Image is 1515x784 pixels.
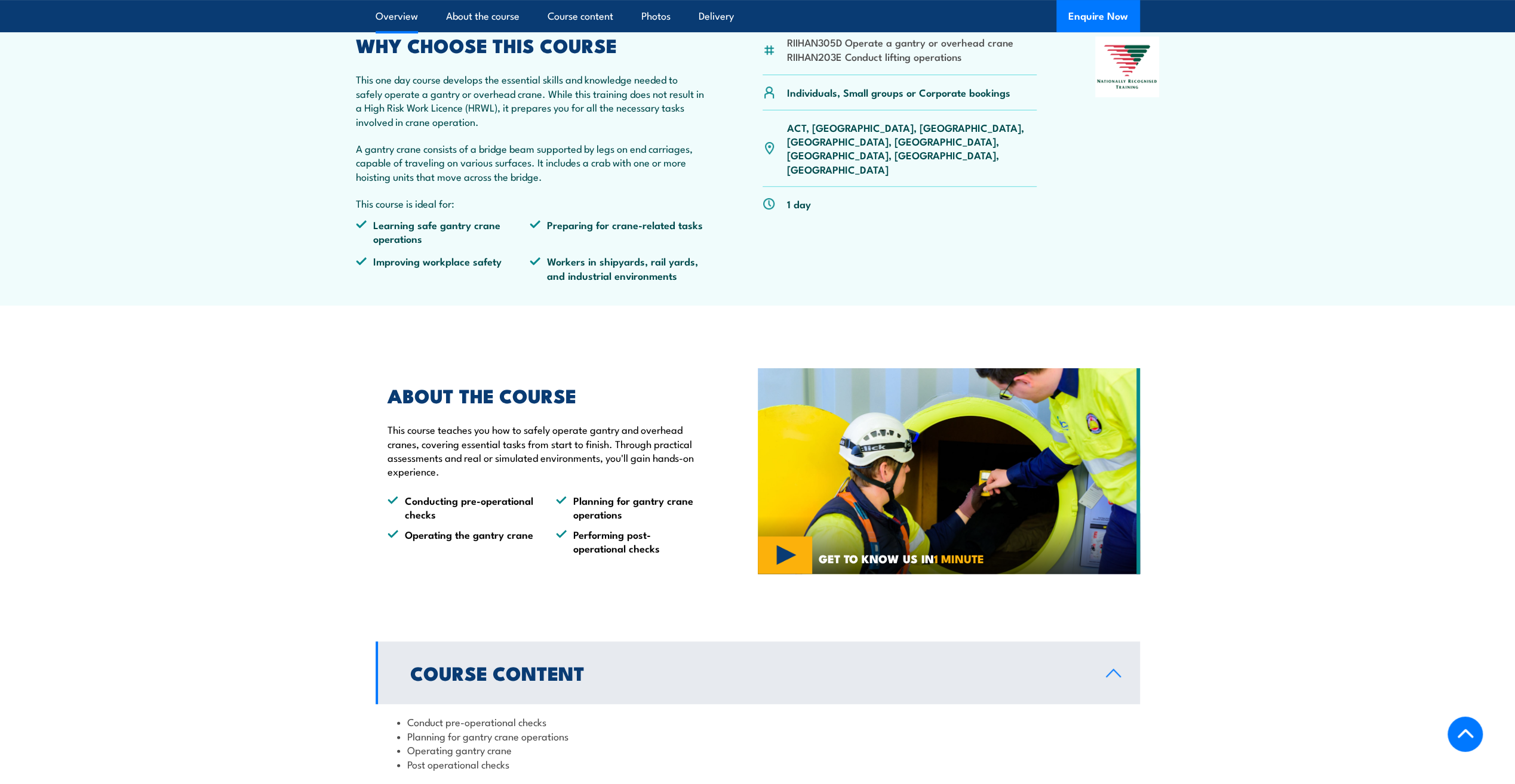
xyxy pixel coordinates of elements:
[556,527,703,555] li: Performing post-operational checks
[356,141,705,183] p: A gantry crane consists of a bridge beam supported by legs on end carriages, capable of traveling...
[376,641,1140,704] a: Course Content
[397,743,1118,757] li: Operating gantry crane
[388,527,534,555] li: Operating the gantry crane
[787,85,1010,99] p: Individuals, Small groups or Corporate bookings
[388,493,534,521] li: Conducting pre-operational checks
[356,254,530,282] li: Improving workplace safety
[356,196,705,210] p: This course is ideal for:
[530,254,704,282] li: Workers in shipyards, rail yards, and industrial environments
[410,664,1087,681] h2: Course Content
[356,36,705,53] h2: WHY CHOOSE THIS COURSE
[1095,36,1160,97] img: Nationally Recognised Training logo.
[530,218,704,246] li: Preparing for crane-related tasks
[787,35,1013,49] li: RIIHAN305D Operate a gantry or overhead crane
[787,197,811,211] p: 1 day
[356,218,530,246] li: Learning safe gantry crane operations
[787,50,1013,63] li: RIIHAN203E Conduct lifting operations
[787,121,1037,177] p: ACT, [GEOGRAPHIC_DATA], [GEOGRAPHIC_DATA], [GEOGRAPHIC_DATA], [GEOGRAPHIC_DATA], [GEOGRAPHIC_DATA...
[397,715,1118,729] li: Conduct pre-operational checks
[388,387,703,403] h2: ABOUT THE COURSE
[556,493,703,521] li: Planning for gantry crane operations
[934,550,984,567] strong: 1 MINUTE
[388,422,703,479] p: This course teaches you how to safely operate gantry and overhead cranes, covering essential task...
[397,729,1118,743] li: Planning for gantry crane operations
[819,553,984,564] span: GET TO KNOW US IN
[356,72,705,128] p: This one day course develops the essential skills and knowledge needed to safely operate a gantry...
[397,757,1118,771] li: Post operational checks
